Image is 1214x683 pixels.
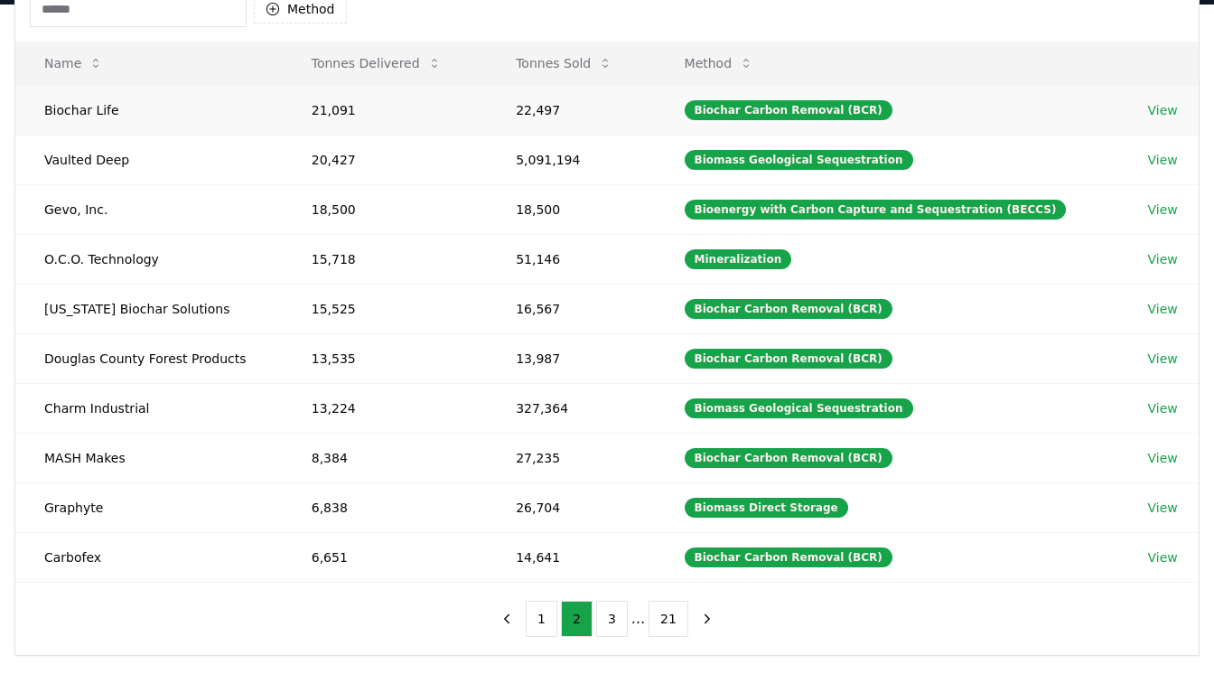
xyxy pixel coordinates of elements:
td: 15,718 [283,234,487,284]
td: 6,838 [283,482,487,532]
div: Biochar Carbon Removal (BCR) [685,547,892,567]
a: View [1147,399,1177,417]
td: 18,500 [487,184,655,234]
td: Gevo, Inc. [15,184,283,234]
button: 21 [649,601,688,637]
div: Bioenergy with Carbon Capture and Sequestration (BECCS) [685,200,1067,220]
td: MASH Makes [15,433,283,482]
td: [US_STATE] Biochar Solutions [15,284,283,333]
td: 14,641 [487,532,655,582]
td: 13,224 [283,383,487,433]
div: Mineralization [685,249,792,269]
button: Name [30,45,117,81]
td: Biochar Life [15,85,283,135]
td: 15,525 [283,284,487,333]
div: Biochar Carbon Removal (BCR) [685,299,892,319]
td: 8,384 [283,433,487,482]
td: 16,567 [487,284,655,333]
div: Biomass Geological Sequestration [685,398,913,418]
td: 21,091 [283,85,487,135]
a: View [1147,101,1177,119]
button: Method [670,45,769,81]
button: Tonnes Delivered [297,45,456,81]
a: View [1147,548,1177,566]
td: Graphyte [15,482,283,532]
button: next page [692,601,723,637]
a: View [1147,250,1177,268]
div: Biochar Carbon Removal (BCR) [685,100,892,120]
td: Douglas County Forest Products [15,333,283,383]
td: 327,364 [487,383,655,433]
td: Carbofex [15,532,283,582]
a: View [1147,151,1177,169]
td: 18,500 [283,184,487,234]
td: 6,651 [283,532,487,582]
a: View [1147,499,1177,517]
li: ... [631,608,645,630]
td: O.C.O. Technology [15,234,283,284]
div: Biochar Carbon Removal (BCR) [685,349,892,369]
td: 20,427 [283,135,487,184]
button: 2 [561,601,593,637]
td: 51,146 [487,234,655,284]
a: View [1147,300,1177,318]
td: Charm Industrial [15,383,283,433]
td: 13,987 [487,333,655,383]
td: 26,704 [487,482,655,532]
div: Biomass Direct Storage [685,498,848,518]
a: View [1147,449,1177,467]
td: 27,235 [487,433,655,482]
button: 1 [526,601,557,637]
button: 3 [596,601,628,637]
a: View [1147,350,1177,368]
td: Vaulted Deep [15,135,283,184]
a: View [1147,201,1177,219]
button: Tonnes Sold [501,45,627,81]
td: 22,497 [487,85,655,135]
td: 13,535 [283,333,487,383]
div: Biomass Geological Sequestration [685,150,913,170]
div: Biochar Carbon Removal (BCR) [685,448,892,468]
td: 5,091,194 [487,135,655,184]
button: previous page [491,601,522,637]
